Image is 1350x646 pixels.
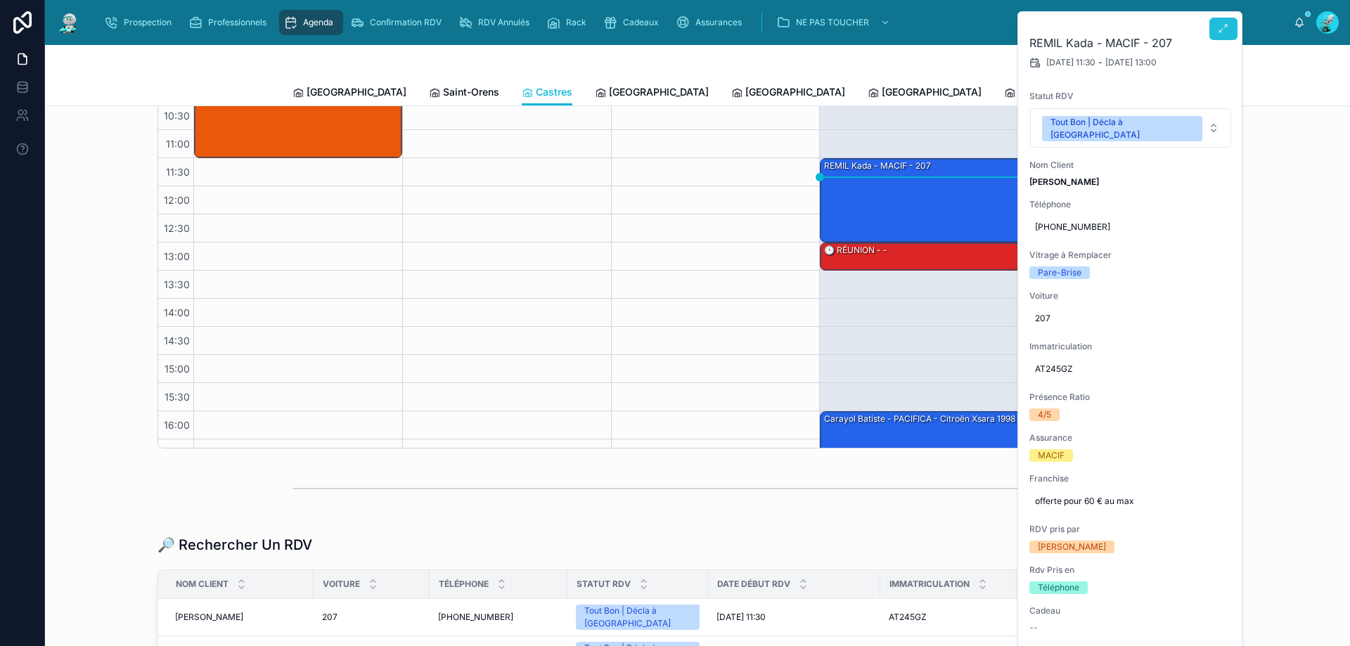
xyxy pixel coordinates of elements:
[370,17,442,28] span: Confirmation RDV
[160,110,193,122] span: 10:30
[584,605,691,630] div: Tout Bon | Décla à [GEOGRAPHIC_DATA]
[162,166,193,178] span: 11:30
[1038,581,1079,594] div: Téléphone
[443,85,499,99] span: Saint-Orens
[429,79,499,108] a: Saint-Orens
[1105,57,1157,68] span: [DATE] 13:00
[889,579,970,590] span: Immatriculation
[1035,313,1226,324] span: 207
[157,535,312,555] h1: 🔎 Rechercher Un RDV
[176,579,229,590] span: Nom Client
[1029,473,1232,484] span: Franchise
[609,85,709,99] span: [GEOGRAPHIC_DATA]
[160,447,193,459] span: 16:30
[889,612,1057,623] a: AT245GZ
[184,10,276,35] a: Professionnels
[160,250,193,262] span: 13:00
[1030,108,1231,148] button: Select Button
[1029,432,1232,444] span: Assurance
[716,612,766,623] span: [DATE] 11:30
[1038,408,1051,421] div: 4/5
[1038,449,1065,462] div: MACIF
[161,391,193,403] span: 15:30
[1029,622,1038,633] span: --
[823,160,932,172] div: REMIL Kada - MACIF - 207
[823,244,889,257] div: 🕒 RÉUNION - -
[823,413,1017,425] div: Carayol Batiste - PACIFICA - Citroën Xsara 1998
[599,10,669,35] a: Cadeaux
[195,75,401,157] div: [PERSON_NAME] - MIEUX ASSURÉ - RENAULT Scénic II 1.5 dCi 106cv
[1035,496,1226,507] span: offerte pour 60 € au max
[100,10,181,35] a: Prospection
[160,306,193,318] span: 14:00
[695,17,742,28] span: Assurances
[478,17,529,28] span: RDV Annulés
[821,159,1027,242] div: REMIL Kada - MACIF - 207
[1029,176,1099,187] strong: [PERSON_NAME]
[566,17,586,28] span: Rack
[595,79,709,108] a: [GEOGRAPHIC_DATA]
[439,579,489,590] span: Téléphone
[1004,79,1118,108] a: [GEOGRAPHIC_DATA]
[292,79,406,108] a: [GEOGRAPHIC_DATA]
[745,85,845,99] span: [GEOGRAPHIC_DATA]
[882,85,982,99] span: [GEOGRAPHIC_DATA]
[868,79,982,108] a: [GEOGRAPHIC_DATA]
[1029,392,1232,403] span: Présence Ratio
[162,138,193,150] span: 11:00
[1098,57,1102,68] span: -
[160,335,193,347] span: 14:30
[576,605,700,630] a: Tout Bon | Décla à [GEOGRAPHIC_DATA]
[322,612,421,623] a: 207
[175,612,305,623] a: [PERSON_NAME]
[124,17,172,28] span: Prospection
[671,10,752,35] a: Assurances
[1029,34,1232,51] h2: REMIL Kada - MACIF - 207
[1029,564,1232,576] span: Rdv Pris en
[1029,341,1232,352] span: Immatriculation
[1029,199,1232,210] span: Téléphone
[1038,541,1106,553] div: [PERSON_NAME]
[175,612,243,623] span: [PERSON_NAME]
[160,194,193,206] span: 12:00
[438,612,559,623] a: [PHONE_NUMBER]
[160,419,193,431] span: 16:00
[160,222,193,234] span: 12:30
[542,10,596,35] a: Rack
[303,17,333,28] span: Agenda
[577,579,631,590] span: Statut RDV
[454,10,539,35] a: RDV Annulés
[1029,250,1232,261] span: Vitrage à Remplacer
[279,10,343,35] a: Agenda
[522,79,572,106] a: Castres
[1029,605,1232,616] span: Cadeau
[536,85,572,99] span: Castres
[1038,266,1081,279] div: Pare-Brise
[56,11,82,34] img: App logo
[208,17,266,28] span: Professionnels
[716,612,872,623] a: [DATE] 11:30
[821,243,1027,270] div: 🕒 RÉUNION - -
[623,17,659,28] span: Cadeaux
[1029,524,1232,535] span: RDV pris par
[322,612,337,623] span: 207
[1046,57,1095,68] span: [DATE] 11:30
[307,85,406,99] span: [GEOGRAPHIC_DATA]
[160,278,193,290] span: 13:30
[889,612,927,623] span: AT245GZ
[1035,363,1226,375] span: AT245GZ
[772,10,897,35] a: NE PAS TOUCHER
[796,17,869,28] span: NE PAS TOUCHER
[717,579,790,590] span: Date Début RDV
[161,363,193,375] span: 15:00
[346,10,451,35] a: Confirmation RDV
[1029,290,1232,302] span: Voiture
[93,7,1294,38] div: scrollable content
[1029,160,1232,171] span: Nom Client
[731,79,845,108] a: [GEOGRAPHIC_DATA]
[438,612,513,623] span: [PHONE_NUMBER]
[1035,221,1226,233] span: [PHONE_NUMBER]
[1029,91,1232,102] span: Statut RDV
[323,579,360,590] span: Voiture
[1050,116,1194,141] div: Tout Bon | Décla à [GEOGRAPHIC_DATA]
